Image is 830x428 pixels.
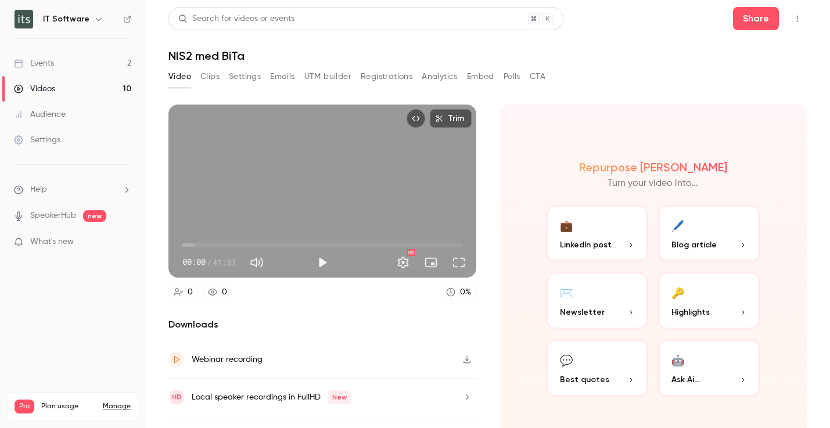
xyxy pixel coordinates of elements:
[546,204,649,262] button: 💼LinkedIn post
[15,10,33,28] img: IT Software
[83,210,106,222] span: new
[192,390,351,404] div: Local speaker recordings in FullHD
[441,285,476,300] a: 0%
[671,373,699,386] span: Ask Ai...
[733,7,779,30] button: Share
[530,67,545,86] button: CTA
[467,67,494,86] button: Embed
[546,339,649,397] button: 💬Best quotes
[328,390,351,404] span: New
[168,318,476,332] h2: Downloads
[608,177,698,190] p: Turn your video into...
[560,373,609,386] span: Best quotes
[192,353,263,366] div: Webinar recording
[182,256,236,268] div: 00:00
[14,83,55,95] div: Videos
[30,236,74,248] span: What's new
[560,216,573,234] div: 💼
[579,160,727,174] h2: Repurpose [PERSON_NAME]
[671,306,710,318] span: Highlights
[311,251,334,274] button: Play
[671,351,684,369] div: 🤖
[182,256,206,268] span: 00:00
[30,184,47,196] span: Help
[15,400,34,413] span: Pro
[430,109,472,128] button: Trim
[213,256,236,268] span: 41:33
[671,283,684,301] div: 🔑
[504,67,520,86] button: Polls
[419,251,443,274] button: Turn on miniplayer
[657,204,760,262] button: 🖊️Blog article
[657,272,760,330] button: 🔑Highlights
[103,402,131,411] a: Manage
[460,286,471,298] div: 0 %
[560,283,573,301] div: ✉️
[30,210,76,222] a: SpeakerHub
[178,13,294,25] div: Search for videos or events
[422,67,458,86] button: Analytics
[14,109,66,120] div: Audience
[270,67,294,86] button: Emails
[117,237,131,247] iframe: Noticeable Trigger
[407,109,425,128] button: Embed video
[41,402,96,411] span: Plan usage
[168,49,807,63] h1: NIS2 med BiTa
[304,67,351,86] button: UTM builder
[203,285,232,300] a: 0
[188,286,193,298] div: 0
[222,286,227,298] div: 0
[14,57,54,69] div: Events
[168,67,191,86] button: Video
[14,134,60,146] div: Settings
[560,306,605,318] span: Newsletter
[14,184,131,196] li: help-dropdown-opener
[43,13,89,25] h6: IT Software
[671,239,717,251] span: Blog article
[391,251,415,274] button: Settings
[657,339,760,397] button: 🤖Ask Ai...
[671,216,684,234] div: 🖊️
[788,9,807,28] button: Top Bar Actions
[229,67,261,86] button: Settings
[361,67,412,86] button: Registrations
[200,67,220,86] button: Clips
[168,285,198,300] a: 0
[207,256,211,268] span: /
[546,272,649,330] button: ✉️Newsletter
[447,251,470,274] button: Full screen
[560,351,573,369] div: 💬
[407,249,415,256] div: HD
[560,239,612,251] span: LinkedIn post
[245,251,268,274] button: Mute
